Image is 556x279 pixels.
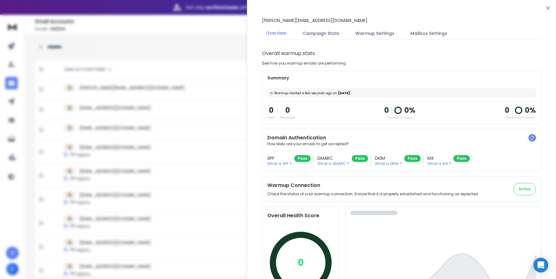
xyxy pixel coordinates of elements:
[262,17,367,23] p: [PERSON_NAME][EMAIL_ADDRESS][DOMAIN_NAME]
[262,61,346,66] p: See how you warmup emails are performing
[267,134,536,142] h2: Domain Authentication
[505,105,509,115] strong: 0
[317,155,349,161] h3: DMARC
[267,161,292,166] p: What is SPF ?
[453,155,470,162] div: Pass
[262,50,315,57] h1: Overall warmup stats
[384,115,415,120] p: Landed in Inbox
[505,115,536,120] p: Saved from Spam
[384,105,389,115] p: 0
[267,182,479,189] h2: Warmup Connection
[274,91,337,95] span: Warmup started a few seconds ago on
[352,155,368,162] div: Pass
[267,105,275,115] p: 0
[267,115,275,120] p: Sent
[352,27,398,40] button: Warmup Settings
[513,183,536,195] button: Active
[407,27,451,40] button: Mailbox Settings
[298,257,304,268] p: 0
[427,155,451,161] h3: MX
[299,27,343,40] button: Campaign Stats
[280,105,295,115] p: 0
[267,192,479,197] p: Check the status of your warmup connection. Ensure that it is properly established and functionin...
[262,26,290,40] button: Overview
[294,155,311,162] div: Pass
[525,105,536,115] p: 0 %
[375,155,402,161] h3: DKIM
[267,75,536,81] p: Summary
[375,161,402,166] p: What is DKIM ?
[404,155,421,162] div: Pass
[267,212,334,219] h2: Overall Health Score
[267,155,292,161] h3: SPF
[317,161,349,166] p: What is DMARC ?
[533,258,548,273] div: Open Intercom Messenger
[427,161,451,166] p: What is MX ?
[267,142,536,146] p: How likely are your emails to get accepted?
[267,88,536,98] div: [DATE]
[280,115,295,120] p: Received
[404,105,415,115] p: 0 %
